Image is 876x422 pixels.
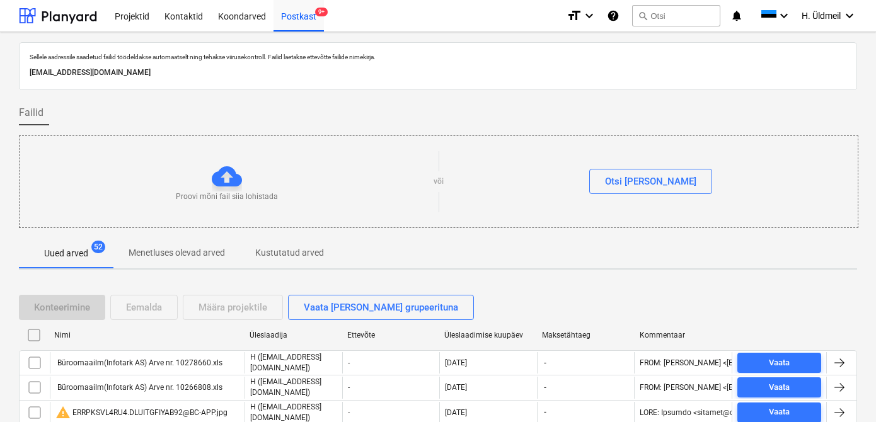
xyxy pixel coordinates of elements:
[445,358,467,367] div: [DATE]
[304,299,458,316] div: Vaata [PERSON_NAME] grupeerituna
[44,247,88,260] p: Uued arved
[30,53,846,61] p: Sellele aadressile saadetud failid töödeldakse automaatselt ning tehakse viirusekontroll. Failid ...
[19,105,43,120] span: Failid
[737,377,821,397] button: Vaata
[802,11,841,21] span: H. Üldmeil
[582,8,597,23] i: keyboard_arrow_down
[776,8,792,23] i: keyboard_arrow_down
[769,356,790,370] div: Vaata
[255,246,324,259] p: Kustutatud arved
[737,353,821,373] button: Vaata
[288,295,474,320] button: Vaata [PERSON_NAME] grupeerituna
[543,407,548,418] span: -
[842,8,857,23] i: keyboard_arrow_down
[445,408,467,417] div: [DATE]
[730,8,743,23] i: notifications
[250,352,337,374] p: H ([EMAIL_ADDRESS][DOMAIN_NAME])
[434,176,444,187] p: või
[342,352,440,374] div: -
[542,331,630,339] div: Maksetähtaeg
[55,358,222,367] div: Büroomaailm(Infotark AS) Arve nr. 10278660.xls
[640,331,727,339] div: Kommentaar
[54,331,239,339] div: Nimi
[91,241,105,253] span: 52
[543,382,548,393] span: -
[176,191,278,202] p: Proovi mõni fail siia lohistada
[55,405,71,420] span: warning
[342,377,440,398] div: -
[632,5,720,26] button: Otsi
[445,383,467,392] div: [DATE]
[567,8,582,23] i: format_size
[769,380,790,395] div: Vaata
[250,331,337,339] div: Üleslaadija
[589,169,712,194] button: Otsi [PERSON_NAME]
[30,66,846,79] p: [EMAIL_ADDRESS][DOMAIN_NAME]
[444,331,532,339] div: Üleslaadimise kuupäev
[129,246,225,259] p: Menetluses olevad arved
[543,358,548,368] span: -
[769,405,790,419] div: Vaata
[638,11,648,21] span: search
[250,377,337,398] p: H ([EMAIL_ADDRESS][DOMAIN_NAME])
[607,8,620,23] i: Abikeskus
[315,8,328,16] span: 9+
[19,135,858,228] div: Proovi mõni fail siia lohistadavõiOtsi [PERSON_NAME]
[55,383,222,392] div: Büroomaailm(Infotark AS) Arve nr. 10266808.xls
[55,405,228,420] div: ERRPKSVL4RU4.DLUITGFIYAB92@BC-APP.jpg
[605,173,696,190] div: Otsi [PERSON_NAME]
[347,331,435,339] div: Ettevõte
